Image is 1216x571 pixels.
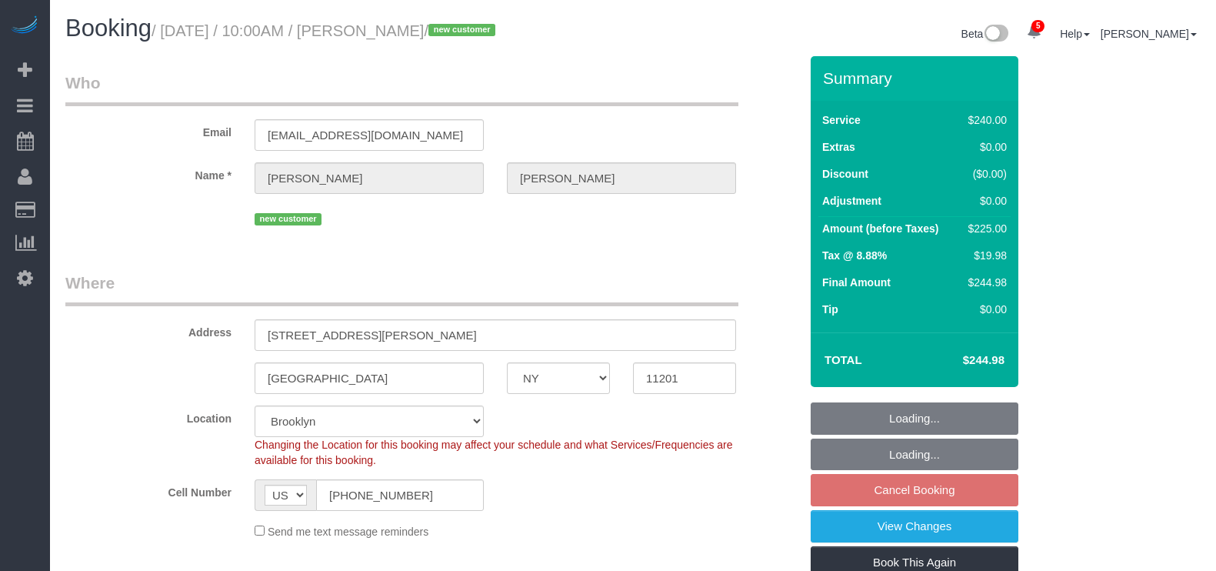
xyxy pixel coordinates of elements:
div: $240.00 [962,112,1007,128]
span: Send me text message reminders [268,526,428,538]
label: Amount (before Taxes) [822,221,938,236]
div: ($0.00) [962,166,1007,182]
img: Automaid Logo [9,15,40,37]
span: / [424,22,500,39]
span: Changing the Location for this booking may affect your schedule and what Services/Frequencies are... [255,439,733,466]
input: Zip Code [633,362,736,394]
a: Help [1060,28,1090,40]
div: $244.98 [962,275,1007,290]
img: New interface [983,25,1008,45]
a: [PERSON_NAME] [1101,28,1197,40]
label: Extras [822,139,855,155]
label: Cell Number [54,479,243,500]
label: Location [54,406,243,426]
strong: Total [825,353,862,366]
input: City [255,362,484,394]
label: Adjustment [822,193,881,209]
h3: Summary [823,69,1011,87]
a: View Changes [811,510,1018,543]
a: Beta [961,28,1009,40]
div: $0.00 [962,302,1007,317]
label: Discount [822,166,868,182]
div: $19.98 [962,248,1007,263]
input: Email [255,119,484,151]
span: new customer [255,213,321,225]
input: First Name [255,162,484,194]
div: $0.00 [962,193,1007,209]
legend: Who [65,72,738,106]
label: Tax @ 8.88% [822,248,887,263]
a: 5 [1019,15,1049,49]
label: Email [54,119,243,140]
label: Address [54,319,243,340]
h4: $244.98 [917,354,1004,367]
label: Final Amount [822,275,891,290]
input: Cell Number [316,479,484,511]
span: Booking [65,15,152,42]
span: new customer [428,24,495,36]
label: Tip [822,302,838,317]
label: Service [822,112,861,128]
legend: Where [65,272,738,306]
div: $0.00 [962,139,1007,155]
small: / [DATE] / 10:00AM / [PERSON_NAME] [152,22,500,39]
label: Name * [54,162,243,183]
input: Last Name [507,162,736,194]
div: $225.00 [962,221,1007,236]
span: 5 [1031,20,1044,32]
